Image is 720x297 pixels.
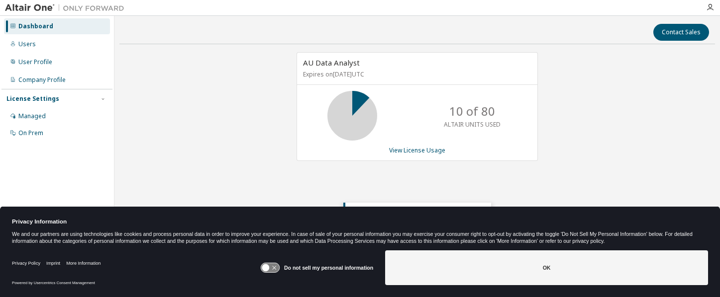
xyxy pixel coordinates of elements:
[303,58,360,68] span: AU Data Analyst
[18,58,52,66] div: User Profile
[389,146,445,154] a: View License Usage
[449,103,495,120] p: 10 of 80
[18,112,46,120] div: Managed
[18,40,36,48] div: Users
[6,95,59,103] div: License Settings
[444,120,501,129] p: ALTAIR UNITS USED
[18,22,53,30] div: Dashboard
[18,76,66,84] div: Company Profile
[18,129,43,137] div: On Prem
[653,24,709,41] button: Contact Sales
[5,3,129,13] img: Altair One
[303,70,529,78] p: Expires on [DATE] UTC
